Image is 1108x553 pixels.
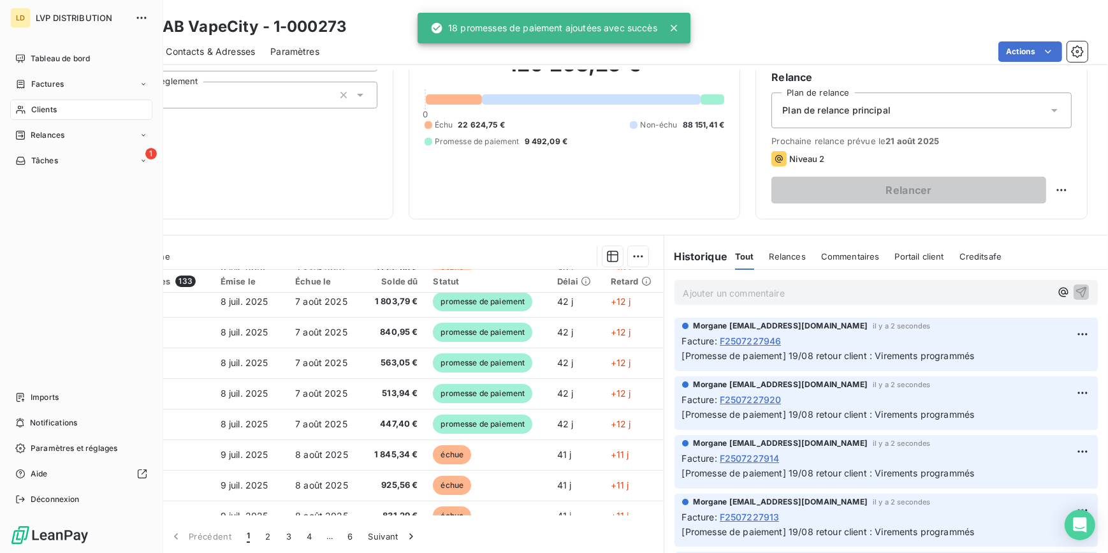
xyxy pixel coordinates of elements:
[247,530,250,543] span: 1
[557,327,574,337] span: 42 j
[370,295,418,308] span: 1 803,79 €
[221,388,268,399] span: 8 juil. 2025
[886,136,939,146] span: 21 août 2025
[873,498,931,506] span: il y a 2 secondes
[557,357,574,368] span: 42 j
[789,154,824,164] span: Niveau 2
[10,74,152,94] a: Factures
[557,449,572,460] span: 41 j
[557,296,574,307] span: 42 j
[694,379,868,390] span: Morgane [EMAIL_ADDRESS][DOMAIN_NAME]
[821,251,880,262] span: Commentaires
[664,249,728,264] h6: Historique
[694,320,868,332] span: Morgane [EMAIL_ADDRESS][DOMAIN_NAME]
[425,52,725,90] h2: 120 268,25 €
[557,510,572,521] span: 41 j
[31,104,57,115] span: Clients
[10,125,152,145] a: Relances
[611,510,629,521] span: +11 j
[163,89,173,101] input: Ajouter une valeur
[611,296,631,307] span: +12 j
[31,53,90,64] span: Tableau de bord
[782,104,891,117] span: Plan de relance principal
[458,119,505,131] span: 22 624,75 €
[221,327,268,337] span: 8 juil. 2025
[370,276,418,286] div: Solde dû
[10,438,152,459] a: Paramètres et réglages
[611,418,631,429] span: +12 j
[299,523,319,550] button: 4
[221,276,280,286] div: Émise le
[435,119,453,131] span: Échu
[682,334,717,348] span: Facture :
[370,510,418,522] span: 831,29 €
[873,439,931,447] span: il y a 2 secondes
[10,151,152,171] a: 1Tâches
[295,357,347,368] span: 7 août 2025
[423,109,428,119] span: 0
[694,438,868,449] span: Morgane [EMAIL_ADDRESS][DOMAIN_NAME]
[10,387,152,408] a: Imports
[682,393,717,406] span: Facture :
[221,296,268,307] span: 8 juil. 2025
[694,496,868,508] span: Morgane [EMAIL_ADDRESS][DOMAIN_NAME]
[771,136,1072,146] span: Prochaine relance prévue le
[295,276,354,286] div: Échue le
[361,523,425,550] button: Suivant
[295,327,347,337] span: 7 août 2025
[221,510,268,521] span: 9 juil. 2025
[370,448,418,461] span: 1 845,34 €
[433,476,471,495] span: échue
[31,443,117,454] span: Paramètres et réglages
[720,393,782,406] span: F2507227920
[31,494,80,505] span: Déconnexion
[557,418,574,429] span: 42 j
[340,523,360,550] button: 6
[31,129,64,141] span: Relances
[771,177,1046,203] button: Relancer
[611,357,631,368] span: +12 j
[31,392,59,403] span: Imports
[112,15,347,38] h3: SOREFAB VapeCity - 1-000273
[166,45,255,58] span: Contacts & Adresses
[998,41,1062,62] button: Actions
[682,526,975,537] span: [Promesse de paiement] 19/08 retour client : Virements programmés
[720,334,782,348] span: F2507227946
[319,526,340,547] span: …
[433,384,532,403] span: promesse de paiement
[557,276,595,286] div: Délai
[1065,510,1095,540] div: Open Intercom Messenger
[611,276,656,286] div: Retard
[295,296,347,307] span: 7 août 2025
[175,276,195,287] span: 133
[221,357,268,368] span: 8 juil. 2025
[959,251,1002,262] span: Creditsafe
[295,449,348,460] span: 8 août 2025
[31,155,58,166] span: Tâches
[370,326,418,339] span: 840,95 €
[682,452,717,465] span: Facture :
[279,523,299,550] button: 3
[435,136,520,147] span: Promesse de paiement
[36,13,128,23] span: LVP DISTRIBUTION
[769,251,806,262] span: Relances
[525,136,568,147] span: 9 492,09 €
[873,381,931,388] span: il y a 2 secondes
[682,409,975,420] span: [Promesse de paiement] 19/08 retour client : Virements programmés
[239,523,258,550] button: 1
[221,480,268,490] span: 9 juil. 2025
[430,17,657,40] div: 18 promesses de paiement ajoutées avec succès
[31,78,64,90] span: Factures
[683,119,725,131] span: 88 151,41 €
[682,510,717,524] span: Facture :
[640,119,677,131] span: Non-échu
[221,418,268,429] span: 8 juil. 2025
[295,510,348,521] span: 8 août 2025
[370,479,418,492] span: 925,56 €
[221,449,268,460] span: 9 juil. 2025
[30,417,77,429] span: Notifications
[735,251,754,262] span: Tout
[433,506,471,526] span: échue
[10,100,152,120] a: Clients
[270,45,319,58] span: Paramètres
